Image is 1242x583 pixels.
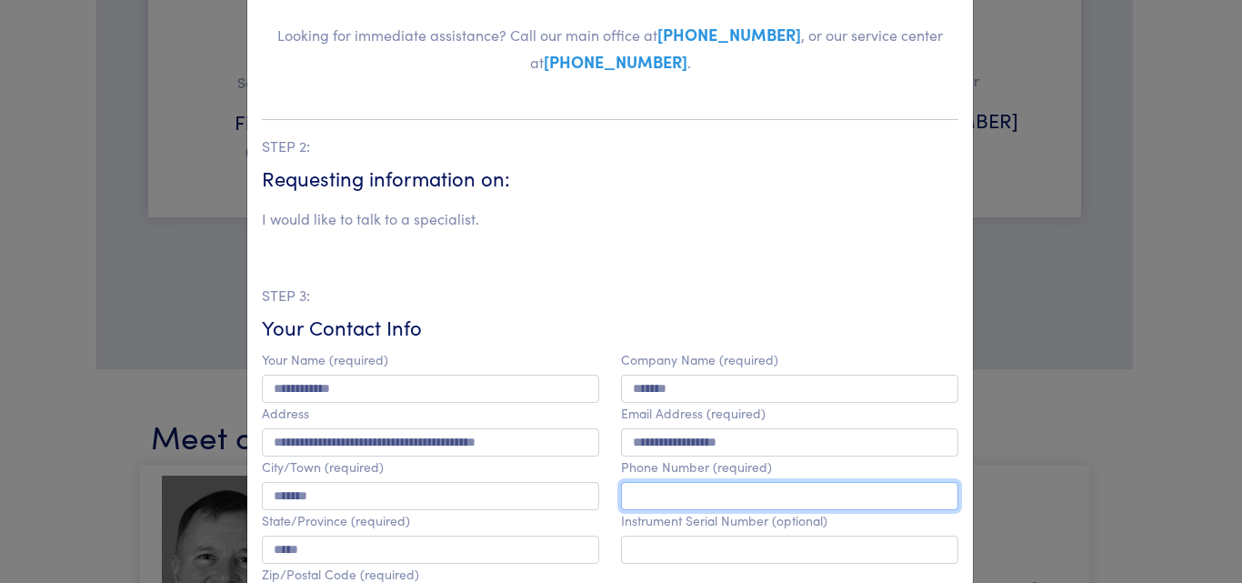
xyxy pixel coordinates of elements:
[262,314,958,342] h6: Your Contact Info
[262,165,958,193] h6: Requesting information on:
[262,284,958,307] p: STEP 3:
[262,459,384,475] label: City/Town (required)
[262,21,958,75] p: Looking for immediate assistance? Call our main office at , or our service center at .
[262,513,410,528] label: State/Province (required)
[657,23,801,45] a: [PHONE_NUMBER]
[621,459,772,475] label: Phone Number (required)
[621,513,827,528] label: Instrument Serial Number (optional)
[262,207,479,231] li: I would like to talk to a specialist.
[262,352,388,367] label: Your Name (required)
[262,135,958,158] p: STEP 2:
[621,352,778,367] label: Company Name (required)
[621,406,766,421] label: Email Address (required)
[544,50,687,73] a: [PHONE_NUMBER]
[262,567,419,582] label: Zip/Postal Code (required)
[262,406,309,421] label: Address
